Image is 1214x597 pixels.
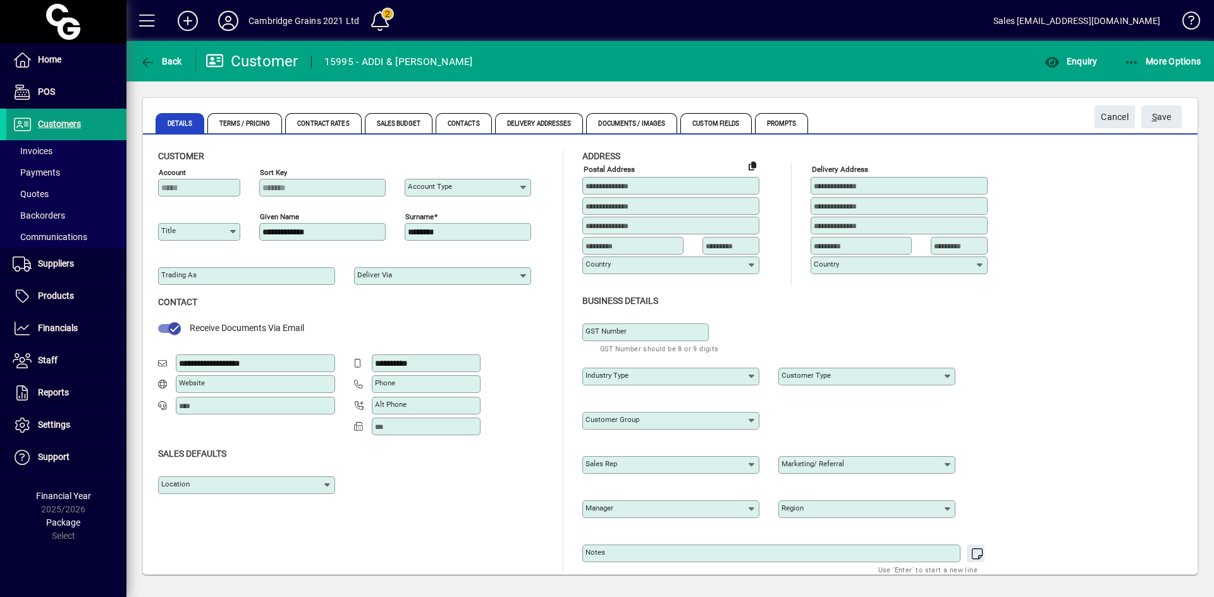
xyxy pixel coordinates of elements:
a: Payments [6,162,126,183]
mat-label: Deliver via [357,270,392,279]
a: Quotes [6,183,126,205]
span: Package [46,517,80,528]
span: Address [582,151,620,161]
span: Back [140,56,182,66]
button: Profile [208,9,248,32]
mat-label: Sales rep [586,459,617,468]
span: Enquiry [1045,56,1097,66]
span: Backorders [13,210,65,220]
span: Quotes [13,189,49,199]
span: Prompts [755,113,809,133]
a: Backorders [6,205,126,226]
span: Customers [38,119,81,129]
span: Home [38,54,61,64]
span: Support [38,452,70,462]
mat-label: Notes [586,548,605,557]
div: 15995 - ADDI & [PERSON_NAME] [324,52,473,72]
mat-label: Surname [405,212,434,221]
a: Knowledge Base [1173,3,1198,44]
span: Reports [38,387,69,397]
mat-label: Customer type [782,371,831,380]
mat-label: Trading as [161,270,197,279]
mat-label: Manager [586,504,613,512]
mat-label: Given name [260,212,299,221]
button: Enquiry [1041,50,1100,73]
mat-label: Country [814,260,839,268]
span: Financial Year [36,491,91,501]
mat-label: Location [161,479,190,488]
mat-label: Title [161,226,176,235]
a: Invoices [6,140,126,162]
span: Payments [13,167,60,178]
button: Save [1141,106,1182,128]
span: Suppliers [38,258,74,268]
mat-label: Marketing/ Referral [782,459,844,468]
a: Financials [6,313,126,344]
span: Cancel [1101,107,1129,128]
span: Sales defaults [158,449,226,459]
a: Suppliers [6,248,126,280]
mat-hint: GST Number should be 8 or 9 digits [600,341,719,356]
mat-hint: Use 'Enter' to start a new line [878,562,978,577]
mat-label: Phone [375,378,395,387]
button: Back [137,50,185,73]
mat-label: Alt Phone [375,400,407,409]
div: Customer [205,51,298,71]
span: Contract Rates [285,113,361,133]
span: Business details [582,296,658,306]
span: Custom Fields [680,113,751,133]
mat-label: Website [179,378,205,387]
mat-label: Customer group [586,415,639,424]
span: Contacts [436,113,492,133]
mat-label: GST Number [586,327,627,335]
span: Sales Budget [365,113,432,133]
a: POS [6,76,126,108]
span: Customer [158,151,204,161]
app-page-header-button: Back [126,50,196,73]
span: Staff [38,355,58,365]
span: Invoices [13,146,52,156]
mat-label: Account Type [408,182,452,191]
a: Products [6,280,126,312]
span: Delivery Addresses [495,113,584,133]
span: POS [38,87,55,97]
span: Settings [38,419,70,430]
a: Communications [6,226,126,248]
a: Staff [6,345,126,377]
span: Documents / Images [586,113,677,133]
a: Home [6,44,126,76]
a: Support [6,442,126,473]
a: Settings [6,409,126,441]
span: Products [38,291,74,301]
div: Cambridge Grains 2021 Ltd [248,11,359,31]
mat-label: Industry type [586,371,628,380]
span: More Options [1124,56,1201,66]
span: ave [1152,107,1172,128]
a: Reports [6,377,126,409]
span: Communications [13,232,87,242]
button: Copy to Delivery address [742,155,763,176]
div: Sales [EMAIL_ADDRESS][DOMAIN_NAME] [993,11,1160,31]
span: S [1152,112,1157,122]
mat-label: Country [586,260,611,268]
span: Details [156,113,204,133]
mat-label: Region [782,504,804,512]
mat-label: Sort key [260,168,287,177]
button: Cancel [1094,106,1135,128]
span: Financials [38,323,78,333]
mat-label: Account [159,168,186,177]
span: Contact [158,297,197,307]
button: More Options [1121,50,1205,73]
button: Add [168,9,208,32]
span: Terms / Pricing [207,113,283,133]
span: Receive Documents Via Email [190,323,304,333]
